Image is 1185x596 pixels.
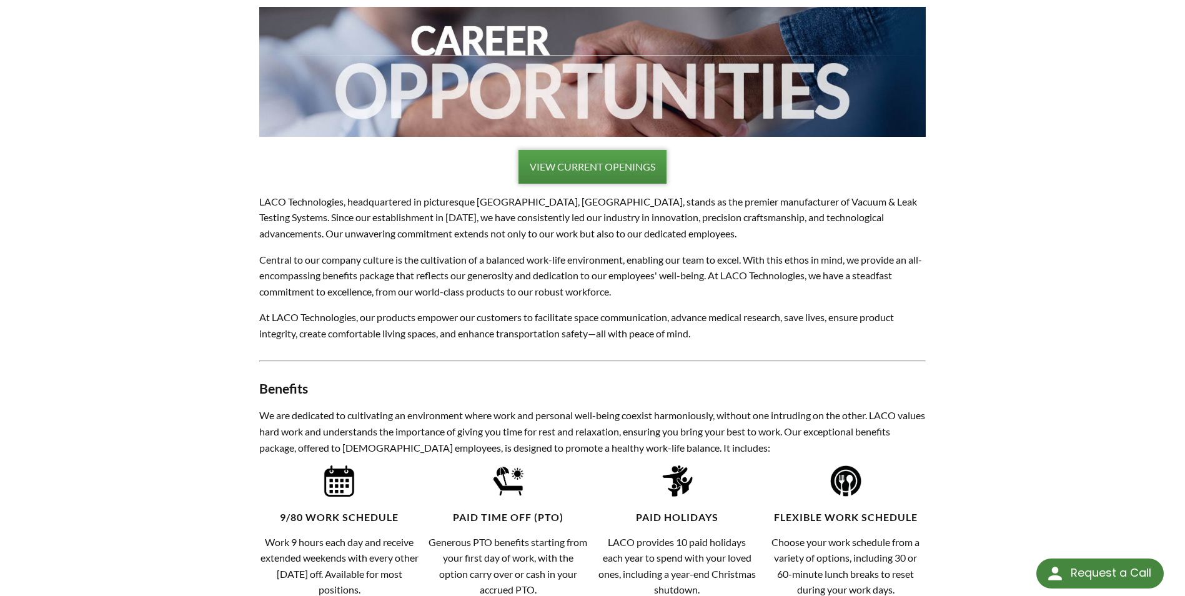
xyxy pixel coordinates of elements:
p: Central to our company culture is the cultivation of a balanced work-life environment, enabling o... [259,252,925,300]
div: Request a Call [1036,559,1164,589]
h3: Benefits [259,380,925,398]
p: At LACO Technologies, our products empower our customers to facilitate space communication, advan... [259,309,925,341]
h4: 9/80 Work Schedule [259,511,419,524]
img: 9-80_Work_Schedule_Icon.png [324,465,355,497]
h4: Paid Time Off (PTO) [429,511,588,524]
img: round button [1045,564,1065,584]
p: LACO Technologies, headquartered in picturesque [GEOGRAPHIC_DATA], [GEOGRAPHIC_DATA], stands as t... [259,194,925,242]
img: 2024-Career-Opportunities.jpg [259,7,925,137]
h4: Flexible Work Schedule [766,511,925,524]
div: Request a Call [1071,559,1151,587]
img: Paid_Time_Off_%28PTO%29_Icon.png [492,465,523,497]
h4: Paid Holidays [597,511,756,524]
img: Paid_Holidays_Icon.png [662,465,693,497]
img: Flexible_Work_Schedule_Icon.png [830,465,861,497]
a: VIEW CURRENT OPENINGS [518,150,667,184]
p: We are dedicated to cultivating an environment where work and personal well-being coexist harmoni... [259,407,925,455]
